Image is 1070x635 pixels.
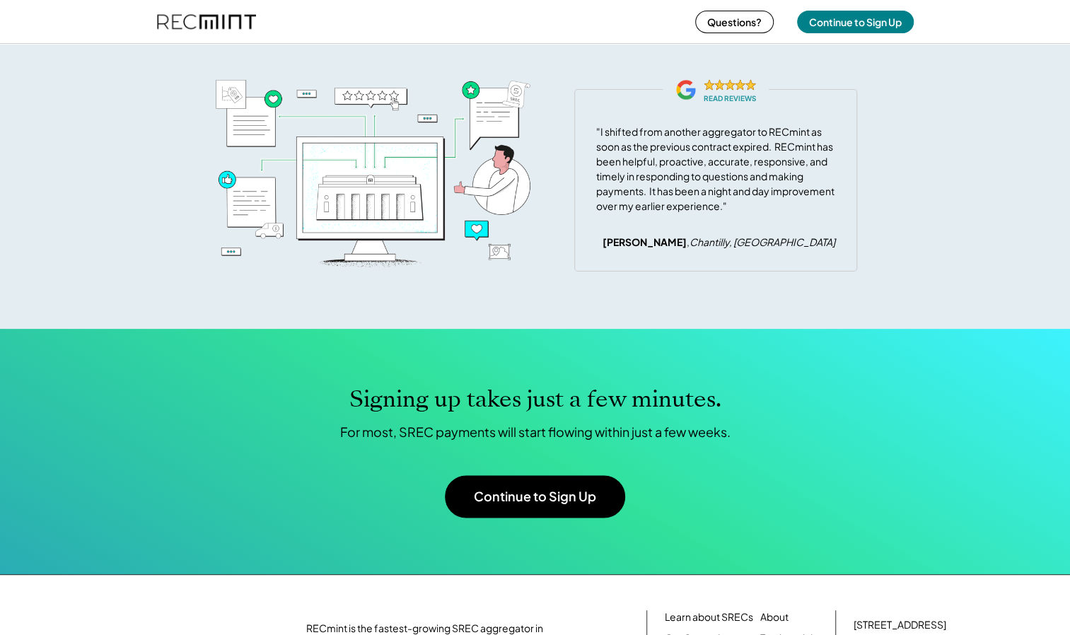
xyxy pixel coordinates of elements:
[214,78,532,272] img: Testimonials-1600.png
[854,618,946,632] div: [STREET_ADDRESS]
[695,11,774,33] button: Questions?
[349,385,721,413] h1: Signing up takes just a few minutes.
[665,610,753,624] a: Learn about SRECs
[603,235,687,248] strong: [PERSON_NAME]
[603,235,835,250] div: ,
[340,424,731,440] div: For most, SREC payments will start flowing within just a few weeks.
[445,475,625,518] button: Continue to Sign Up
[690,235,835,248] em: Chantilly, [GEOGRAPHIC_DATA]
[760,610,789,624] a: About
[704,79,756,91] img: fivestars.png
[675,79,697,100] img: Google__G__logo.svg.webp
[596,124,835,214] div: "I shifted from another aggregator to RECmint as soon as the previous contract expired. RECmint h...
[797,11,914,33] button: Continue to Sign Up
[704,94,756,103] div: READ REVIEWS
[157,3,256,40] img: recmint-logotype%403x%20%281%29.jpeg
